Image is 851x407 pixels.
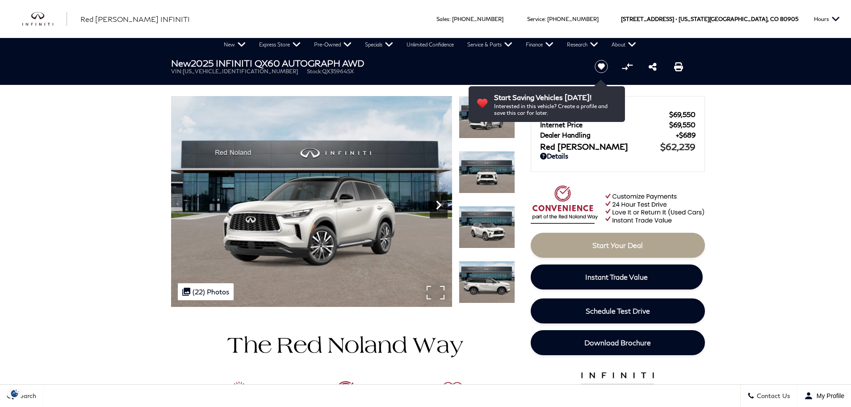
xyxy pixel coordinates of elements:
[459,151,515,193] img: New 2025 2T MJST WHTE INFINITI AUTOGRAPH AWD image 2
[183,68,298,75] span: [US_VEHICLE_IDENTIFICATION_NUMBER]
[217,38,252,51] a: New
[80,15,190,23] span: Red [PERSON_NAME] INFINITI
[14,392,36,400] span: Search
[540,110,669,118] span: MSRP
[540,131,696,139] a: Dealer Handling $689
[540,141,696,152] a: Red [PERSON_NAME] $62,239
[531,264,703,290] a: Instant Trade Value
[252,38,307,51] a: Express Store
[540,121,696,129] a: Internet Price $69,550
[585,273,648,281] span: Instant Trade Value
[171,58,191,68] strong: New
[531,298,705,323] a: Schedule Test Drive
[459,261,515,303] img: New 2025 2T MJST WHTE INFINITI AUTOGRAPH AWD image 4
[660,141,696,152] span: $62,239
[459,206,515,248] img: New 2025 2T MJST WHTE INFINITI AUTOGRAPH AWD image 3
[461,38,519,51] a: Service & Parts
[592,241,643,249] span: Start Your Deal
[178,283,234,300] div: (22) Photos
[171,58,580,68] h1: 2025 INFINITI QX60 AUTOGRAPH AWD
[540,142,660,151] span: Red [PERSON_NAME]
[605,38,643,51] a: About
[436,16,449,22] span: Sales
[531,330,705,355] a: Download Brochure
[586,306,650,315] span: Schedule Test Drive
[171,96,452,307] img: New 2025 2T MJST WHTE INFINITI AUTOGRAPH AWD image 1
[560,38,605,51] a: Research
[171,68,183,75] span: VIN:
[449,16,451,22] span: :
[540,110,696,118] a: MSRP $69,550
[545,16,546,22] span: :
[540,131,676,139] span: Dealer Handling
[669,110,696,118] span: $69,550
[540,121,669,129] span: Internet Price
[519,38,560,51] a: Finance
[80,14,190,25] a: Red [PERSON_NAME] INFINITI
[217,38,643,51] nav: Main Navigation
[591,59,611,74] button: Save vehicle
[813,392,844,399] span: My Profile
[669,121,696,129] span: $69,550
[400,38,461,51] a: Unlimited Confidence
[584,338,651,347] span: Download Brochure
[4,389,25,398] section: Click to Open Cookie Consent Modal
[674,61,683,72] a: Print this New 2025 INFINITI QX60 AUTOGRAPH AWD
[676,131,696,139] span: $689
[307,38,358,51] a: Pre-Owned
[322,68,354,75] span: QX359645X
[620,60,634,73] button: Compare Vehicle
[531,233,705,258] a: Start Your Deal
[547,16,599,22] a: [PHONE_NUMBER]
[358,38,400,51] a: Specials
[574,370,661,406] img: infinitipremiumcare.png
[452,16,503,22] a: [PHONE_NUMBER]
[755,392,790,400] span: Contact Us
[797,385,851,407] button: Open user profile menu
[621,16,798,22] a: [STREET_ADDRESS] • [US_STATE][GEOGRAPHIC_DATA], CO 80905
[430,192,448,218] div: Next
[22,12,67,26] a: infiniti
[307,68,322,75] span: Stock:
[4,389,25,398] img: Opt-Out Icon
[540,152,696,160] a: Details
[527,16,545,22] span: Service
[459,96,515,138] img: New 2025 2T MJST WHTE INFINITI AUTOGRAPH AWD image 1
[649,61,657,72] a: Share this New 2025 INFINITI QX60 AUTOGRAPH AWD
[22,12,67,26] img: INFINITI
